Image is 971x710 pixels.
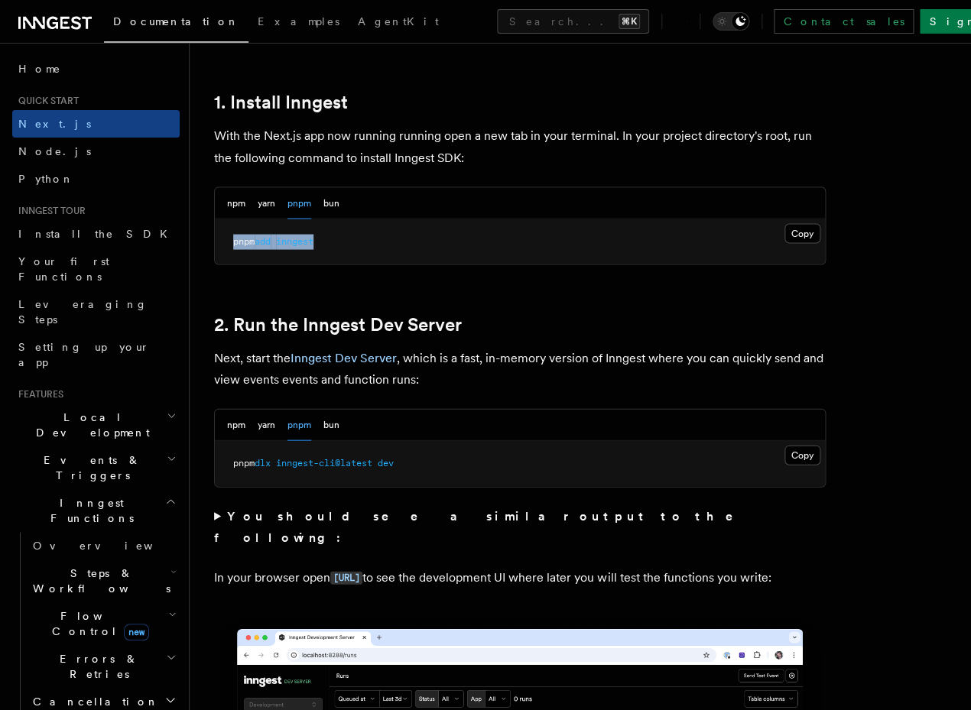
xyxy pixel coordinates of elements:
[12,446,180,489] button: Events & Triggers
[27,559,180,602] button: Steps & Workflows
[287,187,311,219] button: pnpm
[18,145,91,157] span: Node.js
[248,5,349,41] a: Examples
[291,350,397,365] a: Inngest Dev Server
[233,457,255,468] span: pnpm
[214,505,826,548] summary: You should see a similar output to the following:
[12,404,180,446] button: Local Development
[214,92,348,113] a: 1. Install Inngest
[258,15,339,28] span: Examples
[214,125,826,168] p: With the Next.js app now running running open a new tab in your terminal. In your project directo...
[330,569,362,584] a: [URL]
[258,409,275,440] button: yarn
[12,138,180,165] a: Node.js
[27,645,180,688] button: Errors & Retries
[214,566,826,588] p: In your browser open to see the development UI where later you will test the functions you write:
[12,489,180,532] button: Inngest Functions
[358,15,439,28] span: AgentKit
[18,173,74,185] span: Python
[18,341,150,368] span: Setting up your app
[784,223,820,243] button: Copy
[12,55,180,83] a: Home
[323,187,339,219] button: bun
[12,290,180,333] a: Leveraging Steps
[113,15,239,28] span: Documentation
[619,14,640,29] kbd: ⌘K
[33,540,190,552] span: Overview
[12,495,165,526] span: Inngest Functions
[349,5,448,41] a: AgentKit
[104,5,248,43] a: Documentation
[124,624,149,640] span: new
[214,508,755,544] strong: You should see a similar output to the following:
[497,9,649,34] button: Search...⌘K
[323,409,339,440] button: bun
[27,566,170,596] span: Steps & Workflows
[276,235,313,246] span: inngest
[18,228,177,240] span: Install the SDK
[233,235,255,246] span: pnpm
[214,313,462,335] a: 2. Run the Inngest Dev Server
[27,651,166,682] span: Errors & Retries
[276,457,372,468] span: inngest-cli@latest
[18,255,109,283] span: Your first Functions
[214,347,826,390] p: Next, start the , which is a fast, in-memory version of Inngest where you can quickly send and vi...
[258,187,275,219] button: yarn
[255,457,271,468] span: dlx
[12,95,79,107] span: Quick start
[227,187,245,219] button: npm
[227,409,245,440] button: npm
[12,333,180,376] a: Setting up your app
[27,602,180,645] button: Flow Controlnew
[18,118,91,130] span: Next.js
[27,608,168,639] span: Flow Control
[12,410,167,440] span: Local Development
[18,298,148,326] span: Leveraging Steps
[378,457,394,468] span: dev
[12,165,180,193] a: Python
[713,12,749,31] button: Toggle dark mode
[12,205,86,217] span: Inngest tour
[12,388,63,400] span: Features
[27,532,180,559] a: Overview
[12,110,180,138] a: Next.js
[12,452,167,483] span: Events & Triggers
[18,61,61,76] span: Home
[12,248,180,290] a: Your first Functions
[27,694,159,709] span: Cancellation
[255,235,271,246] span: add
[784,445,820,465] button: Copy
[330,571,362,584] code: [URL]
[12,220,180,248] a: Install the SDK
[774,9,914,34] a: Contact sales
[287,409,311,440] button: pnpm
